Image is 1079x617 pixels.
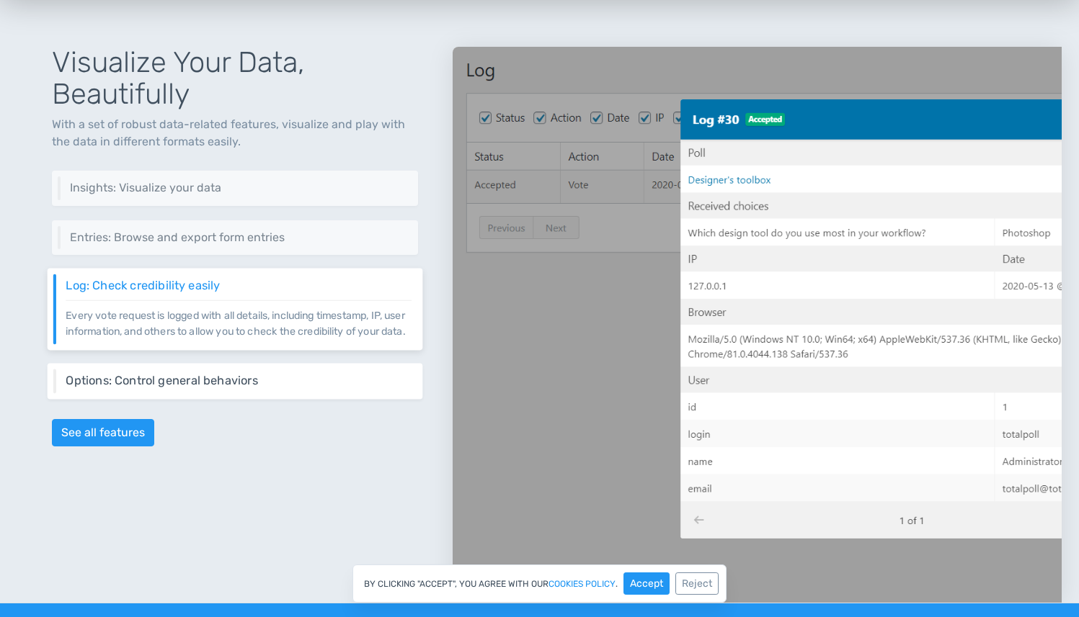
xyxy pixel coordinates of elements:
a: See all features [52,419,154,446]
p: With a set of robust data-related features, visualize and play with the data in different formats... [52,116,418,150]
div: By clicking "Accept", you agree with our . [352,564,727,603]
img: Log [453,47,1062,602]
a: cookies policy [549,580,616,588]
p: Every vote request is logged with all details, including timestamp, IP, user information, and oth... [66,300,411,339]
button: Reject [675,572,719,595]
h6: Options: Control general behaviors [66,374,411,387]
h6: Log: Check credibility easily [66,279,411,292]
button: Accept [623,572,670,595]
h6: Insights: Visualize your data [70,181,407,194]
h6: Entries: Browse and export form entries [70,231,407,244]
h1: Visualize Your Data, Beautifully [52,47,418,110]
